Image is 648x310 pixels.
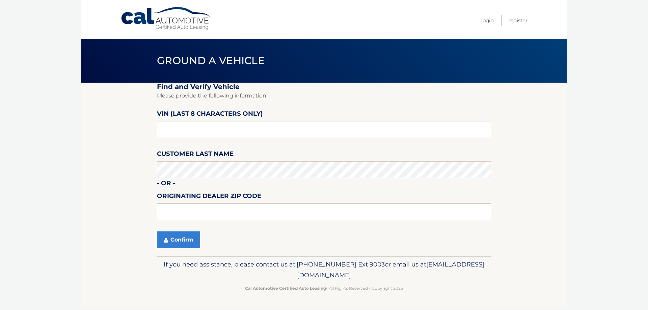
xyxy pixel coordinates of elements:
[161,259,487,281] p: If you need assistance, please contact us at: or email us at
[297,260,385,268] span: [PHONE_NUMBER] Ext 9003
[161,285,487,292] p: - All Rights Reserved - Copyright 2025
[157,83,491,91] h2: Find and Verify Vehicle
[245,286,326,291] strong: Cal Automotive Certified Auto Leasing
[157,54,265,67] span: Ground a Vehicle
[120,7,212,31] a: Cal Automotive
[157,191,261,203] label: Originating Dealer Zip Code
[508,15,528,26] a: Register
[157,149,234,161] label: Customer Last Name
[157,91,491,101] p: Please provide the following information.
[157,231,200,248] button: Confirm
[157,178,175,191] label: - or -
[157,109,263,121] label: VIN (last 8 characters only)
[481,15,494,26] a: Login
